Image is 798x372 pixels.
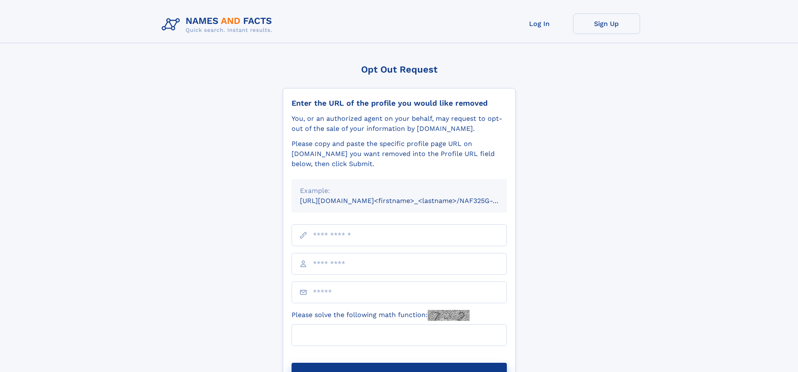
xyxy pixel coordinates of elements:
[158,13,279,36] img: Logo Names and Facts
[300,186,498,196] div: Example:
[283,64,516,75] div: Opt Out Request
[292,310,470,321] label: Please solve the following math function:
[292,99,507,108] div: Enter the URL of the profile you would like removed
[300,197,523,205] small: [URL][DOMAIN_NAME]<firstname>_<lastname>/NAF325G-xxxxxxxx
[292,139,507,169] div: Please copy and paste the specific profile page URL on [DOMAIN_NAME] you want removed into the Pr...
[292,114,507,134] div: You, or an authorized agent on your behalf, may request to opt-out of the sale of your informatio...
[573,13,640,34] a: Sign Up
[506,13,573,34] a: Log In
